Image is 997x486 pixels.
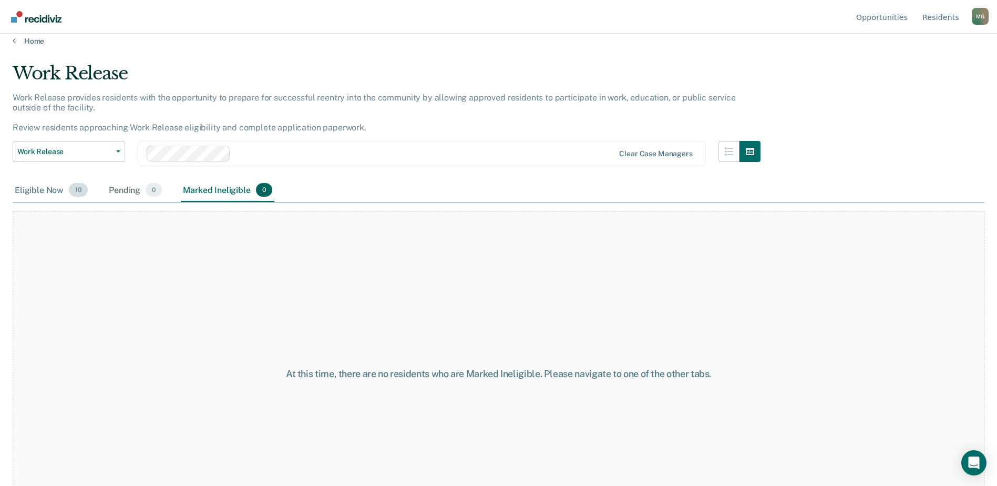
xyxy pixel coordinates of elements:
div: Work Release [13,63,760,93]
span: 0 [146,183,162,197]
img: Recidiviz [11,11,61,23]
span: 10 [69,183,88,197]
div: Open Intercom Messenger [961,450,986,475]
p: Work Release provides residents with the opportunity to prepare for successful reentry into the c... [13,93,736,133]
button: Work Release [13,141,125,162]
div: M G [972,8,989,25]
a: Home [13,36,984,46]
div: Eligible Now10 [13,179,90,202]
div: Pending0 [107,179,164,202]
div: Marked Ineligible0 [181,179,274,202]
div: Clear case managers [619,149,692,158]
div: At this time, there are no residents who are Marked Ineligible. Please navigate to one of the oth... [256,368,742,380]
button: Profile dropdown button [972,8,989,25]
span: Work Release [17,147,112,156]
span: 0 [256,183,272,197]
